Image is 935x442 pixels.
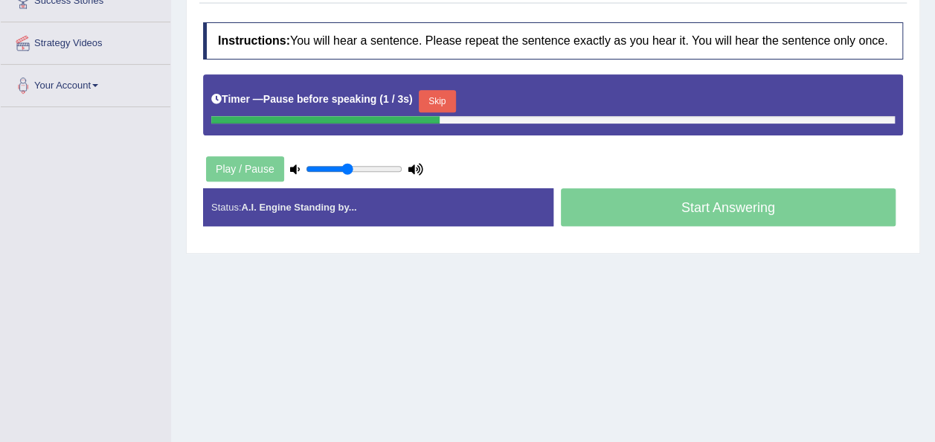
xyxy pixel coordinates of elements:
h5: Timer — [211,94,413,105]
strong: A.I. Engine Standing by... [241,202,356,213]
b: Pause before speaking [263,93,377,105]
b: ) [409,93,413,105]
b: 1 / 3s [383,93,409,105]
div: Status: [203,188,553,226]
button: Skip [419,90,456,112]
a: Your Account [1,65,170,102]
h4: You will hear a sentence. Please repeat the sentence exactly as you hear it. You will hear the se... [203,22,903,60]
b: ( [379,93,383,105]
a: Strategy Videos [1,22,170,60]
b: Instructions: [218,34,290,47]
